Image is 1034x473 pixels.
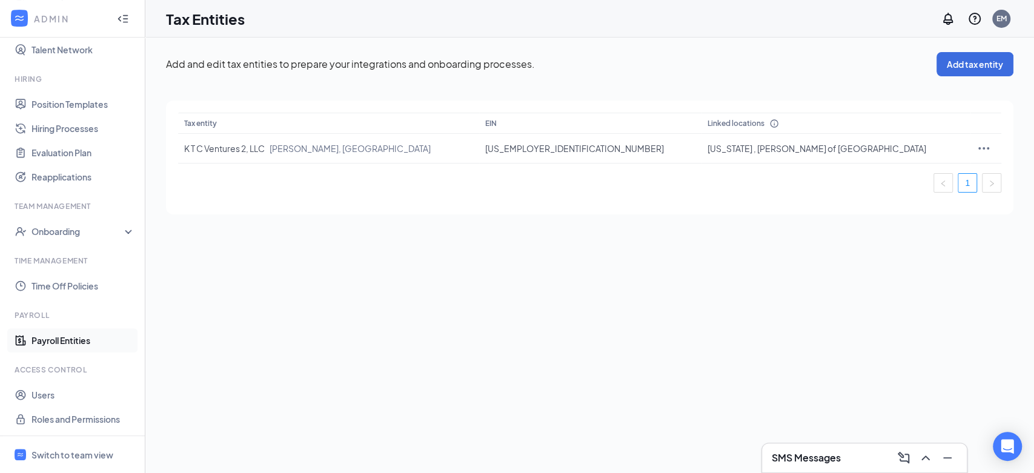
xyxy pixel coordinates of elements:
div: EM [996,13,1007,24]
th: Tax entity [178,113,479,134]
button: ComposeMessage [894,448,913,468]
a: Reapplications [31,165,135,189]
span: Linked locations [708,118,764,128]
div: Switch to team view [31,449,113,461]
svg: QuestionInfo [967,12,982,26]
span: [PERSON_NAME], [GEOGRAPHIC_DATA] [265,143,431,154]
a: Users [31,383,135,407]
li: Previous Page [933,173,953,193]
th: EIN [479,113,701,134]
a: Evaluation Plan [31,141,135,165]
svg: ComposeMessage [896,451,911,465]
div: Onboarding [31,225,125,237]
div: Access control [15,365,133,375]
a: Payroll Entities [31,328,135,352]
div: ADMIN [34,13,106,25]
li: 1 [958,173,977,193]
a: Talent Network [31,38,135,62]
button: Add tax entity [936,52,1013,76]
span: right [988,180,995,187]
svg: Info [769,119,779,128]
h3: SMS Messages [772,451,841,465]
svg: Ellipses [976,141,991,156]
svg: ChevronUp [918,451,933,465]
div: Team Management [15,201,133,211]
span: K T C Ventures 2, LLC [184,143,431,154]
svg: WorkstreamLogo [13,12,25,24]
a: 1 [958,174,976,192]
a: Roles and Permissions [31,407,135,431]
button: left [933,173,953,193]
p: Add and edit tax entities to prepare your integrations and onboarding processes. [166,58,936,71]
div: Hiring [15,74,133,84]
a: Hiring Processes [31,116,135,141]
a: Time Off Policies [31,274,135,298]
li: Next Page [982,173,1001,193]
td: [US_EMPLOYER_IDENTIFICATION_NUMBER] [479,134,701,164]
h1: Tax Entities [166,8,245,29]
span: [US_STATE] , [PERSON_NAME] of [GEOGRAPHIC_DATA] [708,143,926,154]
svg: Notifications [941,12,955,26]
button: right [982,173,1001,193]
div: Time Management [15,256,133,266]
button: ChevronUp [916,448,935,468]
button: Minimize [938,448,957,468]
span: left [940,180,947,187]
svg: WorkstreamLogo [16,451,24,458]
div: Open Intercom Messenger [993,432,1022,461]
svg: Minimize [940,451,955,465]
svg: Collapse [117,13,129,25]
a: Position Templates [31,92,135,116]
div: Payroll [15,310,133,320]
svg: UserCheck [15,225,27,237]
